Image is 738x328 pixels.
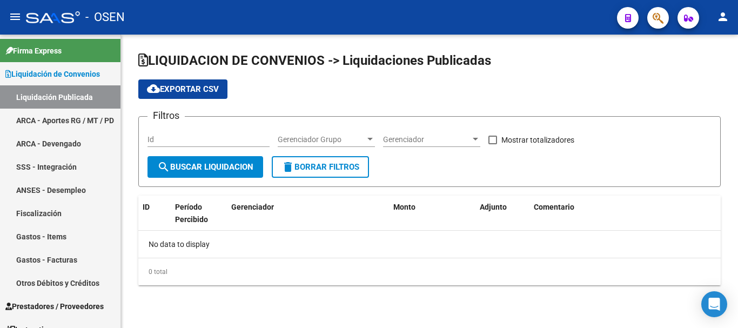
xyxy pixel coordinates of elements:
[272,156,369,178] button: Borrar Filtros
[138,53,491,68] span: LIQUIDACION DE CONVENIOS -> Liquidaciones Publicadas
[138,231,721,258] div: No data to display
[529,196,721,243] datatable-header-cell: Comentario
[143,203,150,211] span: ID
[5,45,62,57] span: Firma Express
[175,203,208,224] span: Período Percibido
[147,156,263,178] button: Buscar Liquidacion
[147,82,160,95] mat-icon: cloud_download
[383,135,471,144] span: Gerenciador
[9,10,22,23] mat-icon: menu
[157,160,170,173] mat-icon: search
[278,135,365,144] span: Gerenciador Grupo
[281,160,294,173] mat-icon: delete
[157,162,253,172] span: Buscar Liquidacion
[5,300,104,312] span: Prestadores / Proveedores
[138,196,171,243] datatable-header-cell: ID
[171,196,211,243] datatable-header-cell: Período Percibido
[393,203,415,211] span: Monto
[147,84,219,94] span: Exportar CSV
[147,108,185,123] h3: Filtros
[716,10,729,23] mat-icon: person
[389,196,475,243] datatable-header-cell: Monto
[5,68,100,80] span: Liquidación de Convenios
[227,196,389,243] datatable-header-cell: Gerenciador
[231,203,274,211] span: Gerenciador
[480,203,507,211] span: Adjunto
[85,5,125,29] span: - OSEN
[534,203,574,211] span: Comentario
[138,79,227,99] button: Exportar CSV
[281,162,359,172] span: Borrar Filtros
[138,258,721,285] div: 0 total
[501,133,574,146] span: Mostrar totalizadores
[701,291,727,317] div: Open Intercom Messenger
[475,196,529,243] datatable-header-cell: Adjunto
